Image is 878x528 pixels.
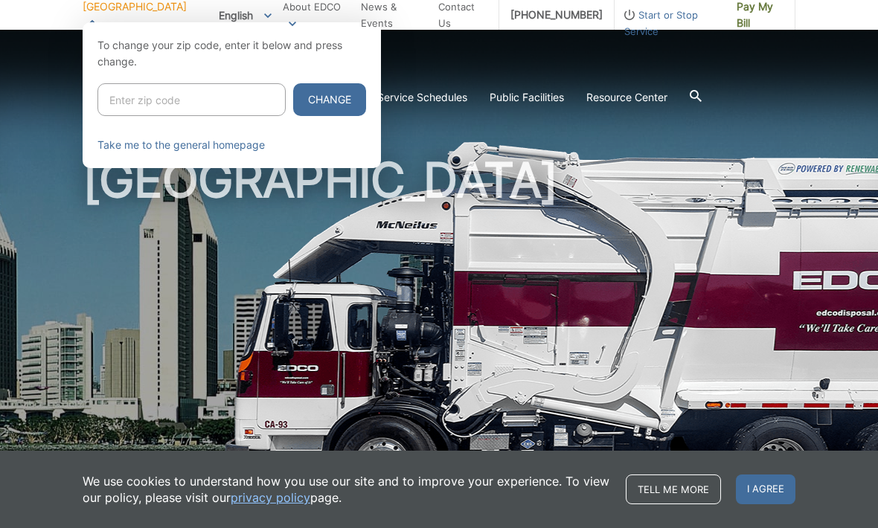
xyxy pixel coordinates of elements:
a: privacy policy [231,489,310,506]
p: We use cookies to understand how you use our site and to improve your experience. To view our pol... [83,473,611,506]
span: English [208,3,283,28]
input: Enter zip code [97,83,286,116]
a: Take me to the general homepage [97,137,265,153]
span: I agree [736,474,795,504]
p: To change your zip code, enter it below and press change. [97,37,366,70]
button: Change [293,83,366,116]
a: Tell me more [626,474,721,504]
